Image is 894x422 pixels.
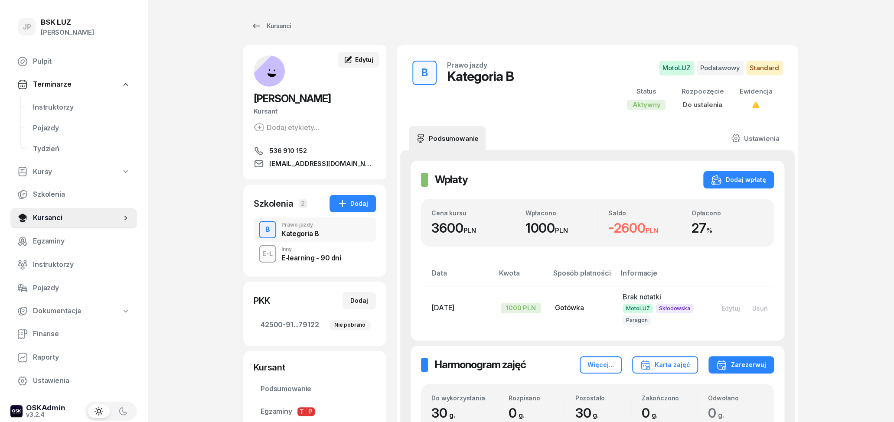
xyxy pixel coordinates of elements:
span: Raporty [33,352,130,363]
button: E-L [259,245,276,263]
div: Opłacono [692,209,764,217]
button: MotoLUZPodstawowyStandard [659,61,783,75]
span: 536 910 152 [269,146,307,156]
div: Odwołano [708,394,763,402]
span: [EMAIL_ADDRESS][DOMAIN_NAME] [269,159,376,169]
a: 536 910 152 [254,146,376,156]
span: 0 [708,405,728,421]
div: E-L [259,248,276,259]
a: Instruktorzy [10,254,137,275]
div: 1000 PLN [501,303,541,313]
a: Ustawienia [10,370,137,391]
div: B [418,64,431,81]
small: % [706,226,712,234]
div: Zakończono [642,394,697,402]
small: g. [651,411,657,419]
div: v3.2.4 [26,412,65,418]
a: Podsumowanie [254,379,376,399]
div: Kategoria B [281,230,319,237]
div: Rozpisano [509,394,564,402]
div: Szkolenia [254,198,294,210]
span: Skłodowska [656,304,693,313]
button: Edytuj [715,301,746,315]
small: g. [593,411,599,419]
div: Dodaj etykiety... [254,122,319,133]
button: BPrawo jazdyKategoria B [254,217,376,242]
div: Gotówka [555,302,609,314]
a: Terminarze [10,75,137,94]
small: PLN [555,226,568,234]
span: MotoLUZ [623,304,653,313]
div: Pozostało [575,394,630,402]
th: Kwota [494,267,548,286]
button: B [259,221,276,238]
th: Data [421,267,494,286]
button: Dodaj [343,292,376,309]
a: Kursy [10,162,137,182]
a: Pojazdy [26,118,137,139]
a: EgzaminyTP [254,401,376,422]
div: Karta zajęć [640,360,690,370]
span: 42500-91...79122 [261,319,369,331]
h2: Harmonogram zajęć [435,358,526,372]
a: 42500-91...79122Nie pobrano [254,315,376,335]
div: Dodaj [350,295,368,306]
button: E-LInnyE-learning - 90 dni [254,242,376,266]
a: [EMAIL_ADDRESS][DOMAIN_NAME] [254,159,376,169]
a: Pulpit [10,51,137,72]
div: Wpłacono [525,209,598,217]
span: Paragon [623,315,651,325]
span: Brak notatki [623,292,661,301]
div: Więcej... [587,360,614,370]
button: Karta zajęć [632,356,698,373]
a: Edytuj [338,52,379,68]
div: OSKAdmin [26,404,65,412]
div: Dodaj wpłatę [711,175,766,185]
span: Edytuj [355,56,373,63]
span: T [297,407,306,416]
div: -2600 [608,220,681,236]
div: Do wykorzystania [431,394,498,402]
span: Tydzień [33,143,130,155]
div: 1000 [525,220,598,236]
div: Cena kursu [431,209,515,217]
span: Do ustalenia [683,101,722,109]
span: Finanse [33,328,130,340]
div: Rozpoczęcie [681,86,724,97]
a: Podsumowanie [409,126,486,150]
span: Pulpit [33,56,130,67]
span: MotoLUZ [659,61,694,75]
small: PLN [463,226,476,234]
div: Kursant [254,361,376,373]
div: Aktywny [627,100,666,110]
a: Finanse [10,324,137,344]
div: [PERSON_NAME] [41,27,94,38]
button: Zarezerwuj [708,356,774,373]
th: Sposób płatności [548,267,616,286]
a: Ustawienia [724,126,786,150]
span: Instruktorzy [33,102,130,113]
a: Kursanci [243,17,299,35]
div: 3600 [431,220,515,236]
small: g. [449,411,455,419]
span: Egzaminy [33,236,130,247]
button: Dodaj wpłatę [703,171,774,188]
div: BSK LUZ [41,19,94,26]
span: Egzaminy [261,406,369,417]
a: Raporty [10,347,137,368]
span: Ustawienia [33,375,130,386]
div: Nie pobrano [329,320,371,330]
span: [PERSON_NAME] [254,92,331,105]
div: Kursanci [251,21,291,31]
span: 30 [431,405,459,421]
div: Ewidencja [739,86,772,97]
div: Saldo [608,209,681,217]
a: Egzaminy [10,231,137,252]
div: B [262,222,274,237]
span: Pojazdy [33,282,130,294]
div: 27 [692,220,764,236]
span: Podsumowanie [261,383,369,395]
span: Terminarze [33,79,71,90]
a: Szkolenia [10,184,137,205]
img: logo-xs-dark@2x.png [10,405,23,417]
